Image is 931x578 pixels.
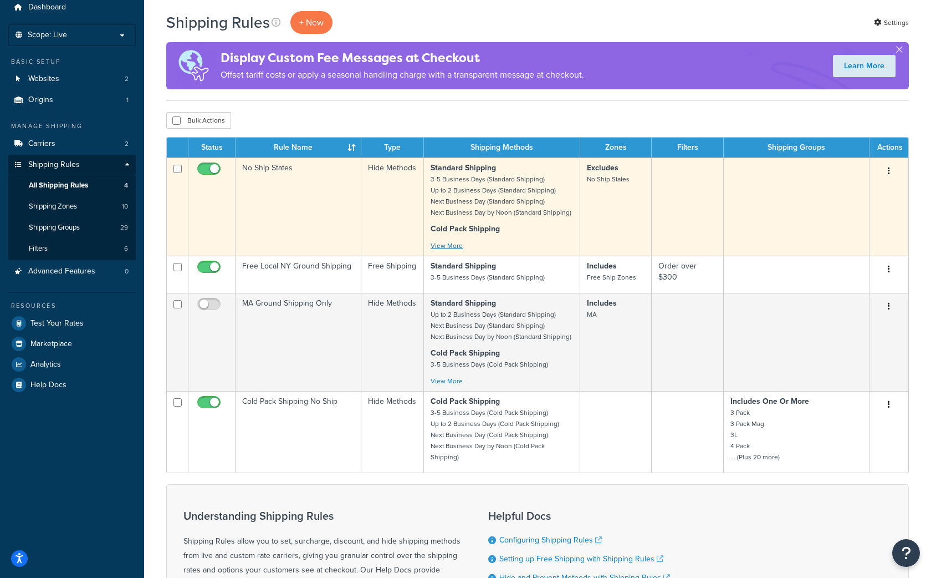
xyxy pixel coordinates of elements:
span: Dashboard [28,3,66,12]
li: Shipping Groups [8,217,136,238]
a: Filters 6 [8,239,136,259]
p: + New [290,11,332,34]
span: 29 [120,223,128,232]
li: Filters [8,239,136,259]
div: Manage Shipping [8,121,136,131]
h3: Helpful Docs [488,510,670,522]
td: Order over $300 [652,256,724,293]
td: Cold Pack Shipping No Ship [236,391,361,473]
p: Offset tariff costs or apply a seasonal handling charge with a transparent message at checkout. [221,67,584,83]
th: Shipping Methods [424,138,580,158]
span: 2 [125,74,129,84]
strong: Standard Shipping [431,297,496,309]
span: 10 [122,202,128,211]
strong: Includes [587,297,617,309]
a: Test Your Rates [8,313,136,333]
a: Learn More [833,55,896,77]
th: Actions [869,138,908,158]
strong: Excludes [587,162,618,174]
span: All Shipping Rules [29,181,88,190]
small: Up to 2 Business Days (Standard Shipping) Next Business Day (Standard Shipping) Next Business Day... [431,310,571,342]
li: Carriers [8,134,136,154]
th: Zones [580,138,652,158]
a: Shipping Zones 10 [8,196,136,217]
img: duties-banner-06bc72dcb5fe05cb3f9472aba00be2ae8eb53ab6f0d8bb03d382ba314ac3c341.png [166,42,221,89]
span: Help Docs [30,381,66,390]
th: Filters [652,138,724,158]
span: Shipping Rules [28,160,80,170]
span: Shipping Groups [29,223,80,232]
small: No Ship States [587,174,630,184]
span: Shipping Zones [29,202,77,211]
strong: Standard Shipping [431,162,496,174]
button: Bulk Actions [166,112,231,129]
span: Analytics [30,360,61,369]
a: Shipping Rules [8,155,136,175]
a: Help Docs [8,375,136,395]
span: 0 [125,267,129,276]
span: Carriers [28,139,55,149]
small: Free Ship Zones [587,272,636,282]
a: Shipping Groups 29 [8,217,136,238]
a: Websites 2 [8,69,136,89]
th: Status [188,138,236,158]
li: Shipping Zones [8,196,136,217]
a: All Shipping Rules 4 [8,175,136,196]
th: Rule Name : activate to sort column ascending [236,138,361,158]
a: Settings [874,15,909,31]
small: 3-5 Business Days (Cold Pack Shipping) [431,359,548,369]
a: Configuring Shipping Rules [499,534,602,546]
th: Type [361,138,424,158]
span: 4 [124,181,128,190]
td: Hide Methods [361,158,424,256]
th: Shipping Groups [724,138,869,158]
span: Scope: Live [28,31,67,40]
li: Origins [8,90,136,110]
td: No Ship States [236,158,361,256]
strong: Cold Pack Shipping [431,396,500,407]
a: Setting up Free Shipping with Shipping Rules [499,553,663,565]
li: Shipping Rules [8,155,136,260]
td: MA Ground Shipping Only [236,293,361,391]
h4: Display Custom Fee Messages at Checkout [221,49,584,67]
a: Marketplace [8,334,136,354]
span: 2 [125,139,129,149]
a: Carriers 2 [8,134,136,154]
strong: Standard Shipping [431,260,496,272]
h3: Understanding Shipping Rules [183,510,461,522]
td: Free Shipping [361,256,424,293]
a: Origins 1 [8,90,136,110]
a: View More [431,376,463,386]
li: Websites [8,69,136,89]
li: Advanced Features [8,261,136,282]
small: 3 Pack 3 Pack Mag 3L 4 Pack ... (Plus 20 more) [730,408,780,462]
strong: Includes One Or More [730,396,809,407]
span: Advanced Features [28,267,95,276]
span: 6 [124,244,128,253]
span: Marketplace [30,339,72,349]
td: Free Local NY Ground Shipping [236,256,361,293]
small: 3-5 Business Days (Cold Pack Shipping) Up to 2 Business Days (Cold Pack Shipping) Next Business D... [431,408,559,462]
h1: Shipping Rules [166,12,270,33]
span: 1 [126,95,129,105]
small: 3-5 Business Days (Standard Shipping) Up to 2 Business Days (Standard Shipping) Next Business Day... [431,174,571,217]
strong: Includes [587,260,617,272]
td: Hide Methods [361,391,424,473]
strong: Cold Pack Shipping [431,347,500,359]
button: Open Resource Center [892,539,920,567]
strong: Cold Pack Shipping [431,223,500,235]
small: MA [587,310,597,320]
a: Analytics [8,354,136,374]
span: Filters [29,244,48,253]
li: All Shipping Rules [8,175,136,196]
span: Websites [28,74,59,84]
td: Hide Methods [361,293,424,391]
span: Test Your Rates [30,319,84,328]
div: Basic Setup [8,57,136,67]
small: 3-5 Business Days (Standard Shipping) [431,272,545,282]
a: View More [431,241,463,251]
